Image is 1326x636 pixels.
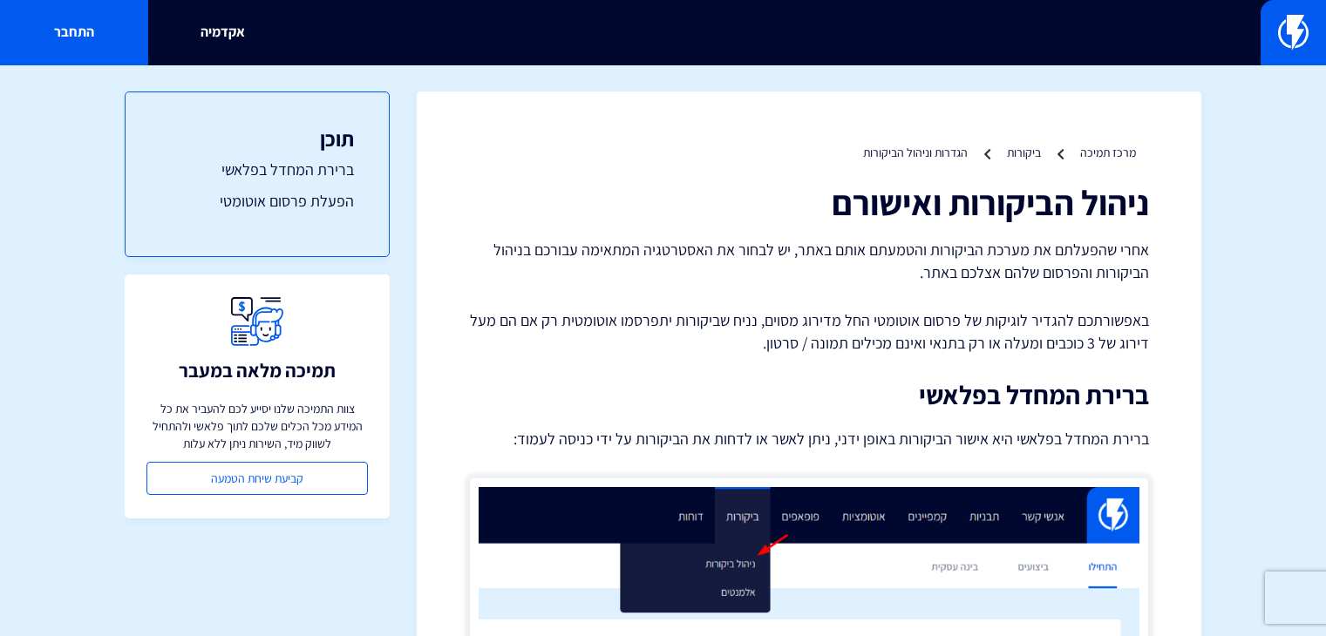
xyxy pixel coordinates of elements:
a: ברירת המחדל בפלאשי [160,159,354,181]
h2: ברירת המחדל בפלאשי [469,381,1149,409]
p: אחרי שהפעלתם את מערכת הביקורות והטמעתם אותם באתר, יש לבחור את האסטרטגיה המתאימה עבורכם בניהול הבי... [469,239,1149,283]
a: הפעלת פרסום אוטומטי [160,190,354,213]
a: הגדרות וניהול הביקורות [863,145,968,160]
h3: תמיכה מלאה במעבר [179,360,336,381]
a: מרכז תמיכה [1080,145,1136,160]
p: באפשורתכם להגדיר לוגיקות של פרסום אוטומטי החל מדירוג מסוים, נניח שביקורות יתפרסמו אוטומטית רק אם ... [469,309,1149,354]
a: ביקורות [1007,145,1041,160]
p: צוות התמיכה שלנו יסייע לכם להעביר את כל המידע מכל הכלים שלכם לתוך פלאשי ולהתחיל לשווק מיד, השירות... [146,400,368,452]
input: חיפוש מהיר... [271,13,1056,53]
h3: תוכן [160,127,354,150]
a: קביעת שיחת הטמעה [146,462,368,495]
h1: ניהול הביקורות ואישורם [469,183,1149,221]
p: ברירת המחדל בפלאשי היא אישור הביקורות באופן ידני, ניתן לאשר או לדחות את הביקורות על ידי כניסה לעמוד: [469,427,1149,451]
